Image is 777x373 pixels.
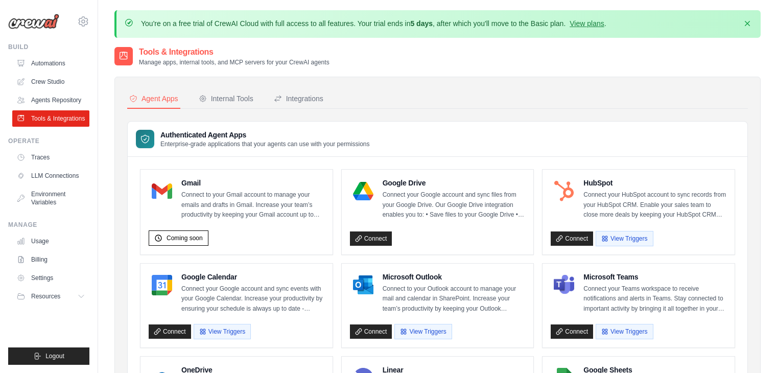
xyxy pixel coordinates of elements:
[12,270,89,286] a: Settings
[554,181,574,201] img: HubSpot Logo
[181,178,324,188] h4: Gmail
[272,89,325,109] button: Integrations
[12,233,89,249] a: Usage
[12,251,89,268] a: Billing
[410,19,433,28] strong: 5 days
[383,190,526,220] p: Connect your Google account and sync files from your Google Drive. Our Google Drive integration e...
[8,347,89,365] button: Logout
[139,58,329,66] p: Manage apps, internal tools, and MCP servers for your CrewAI agents
[12,168,89,184] a: LLM Connections
[12,92,89,108] a: Agents Repository
[197,89,255,109] button: Internal Tools
[583,178,726,188] h4: HubSpot
[350,231,392,246] a: Connect
[8,221,89,229] div: Manage
[583,190,726,220] p: Connect your HubSpot account to sync records from your HubSpot CRM. Enable your sales team to clo...
[181,190,324,220] p: Connect to your Gmail account to manage your emails and drafts in Gmail. Increase your team’s pro...
[551,231,593,246] a: Connect
[596,324,653,339] button: View Triggers
[8,14,59,29] img: Logo
[12,55,89,72] a: Automations
[199,94,253,104] div: Internal Tools
[583,284,726,314] p: Connect your Teams workspace to receive notifications and alerts in Teams. Stay connected to impo...
[12,110,89,127] a: Tools & Integrations
[139,46,329,58] h2: Tools & Integrations
[596,231,653,246] button: View Triggers
[583,272,726,282] h4: Microsoft Teams
[554,275,574,295] img: Microsoft Teams Logo
[383,272,526,282] h4: Microsoft Outlook
[551,324,593,339] a: Connect
[350,324,392,339] a: Connect
[160,130,370,140] h3: Authenticated Agent Apps
[181,272,324,282] h4: Google Calendar
[152,181,172,201] img: Gmail Logo
[141,18,606,29] p: You're on a free trial of CrewAI Cloud with full access to all features. Your trial ends in , aft...
[383,178,526,188] h4: Google Drive
[12,186,89,211] a: Environment Variables
[194,324,251,339] button: View Triggers
[160,140,370,148] p: Enterprise-grade applications that your agents can use with your permissions
[353,275,373,295] img: Microsoft Outlook Logo
[394,324,452,339] button: View Triggers
[570,19,604,28] a: View plans
[353,181,373,201] img: Google Drive Logo
[152,275,172,295] img: Google Calendar Logo
[12,149,89,166] a: Traces
[129,94,178,104] div: Agent Apps
[45,352,64,360] span: Logout
[12,74,89,90] a: Crew Studio
[167,234,203,242] span: Coming soon
[31,292,60,300] span: Resources
[8,43,89,51] div: Build
[181,284,324,314] p: Connect your Google account and sync events with your Google Calendar. Increase your productivity...
[12,288,89,305] button: Resources
[8,137,89,145] div: Operate
[127,89,180,109] button: Agent Apps
[274,94,323,104] div: Integrations
[383,284,526,314] p: Connect to your Outlook account to manage your mail and calendar in SharePoint. Increase your tea...
[149,324,191,339] a: Connect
